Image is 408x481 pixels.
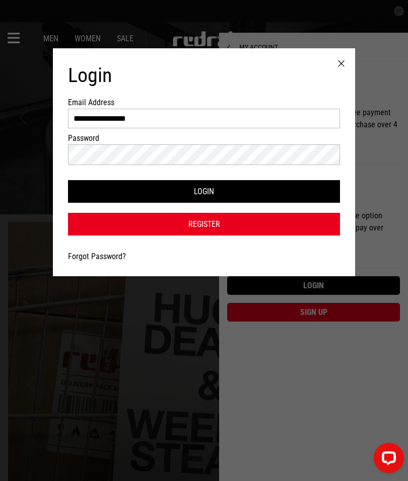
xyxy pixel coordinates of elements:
button: Login [68,180,340,203]
a: Forgot Password? [68,252,126,261]
label: Password [68,133,340,143]
iframe: LiveChat chat widget [366,439,408,481]
label: Email Address [68,98,340,107]
a: Register [68,213,340,235]
h1: Login [68,63,340,88]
